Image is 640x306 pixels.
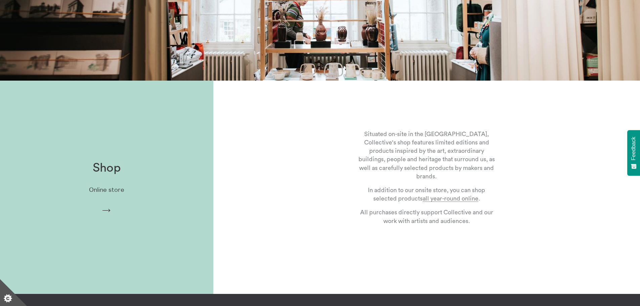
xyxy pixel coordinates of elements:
button: Feedback - Show survey [627,130,640,176]
p: In addition to our onsite store, you can shop selected products . [357,186,496,203]
a: all year-round online [423,195,478,202]
h1: Shop [93,161,121,175]
p: Online store [89,186,124,193]
p: All purchases directly support Collective and our work with artists and audiences. [357,208,496,225]
span: Feedback [631,137,637,160]
p: Situated on-site in the [GEOGRAPHIC_DATA], Collective's shop features limited editions and produc... [357,130,496,181]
